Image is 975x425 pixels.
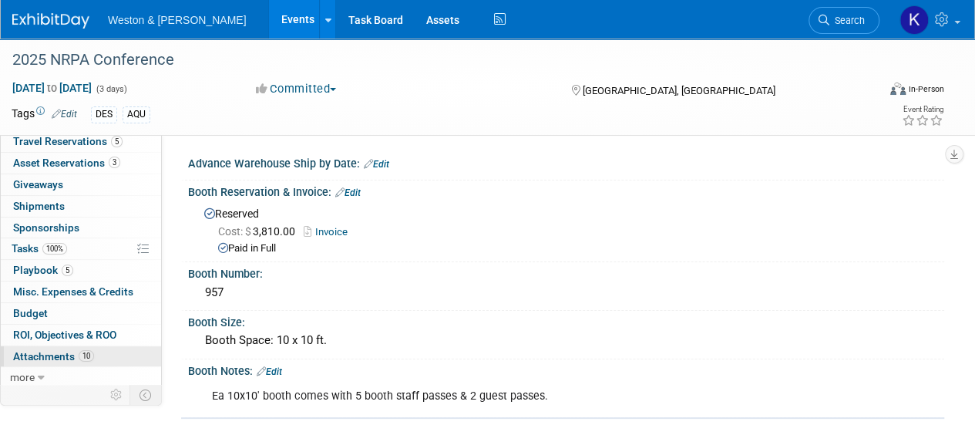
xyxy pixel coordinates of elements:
[13,178,63,191] span: Giveaways
[188,180,944,201] div: Booth Reservation & Invoice:
[13,135,123,147] span: Travel Reservations
[201,381,795,412] div: Ea 10x10' booth comes with 5 booth staff passes & 2 guest passes.
[582,85,775,96] span: [GEOGRAPHIC_DATA], [GEOGRAPHIC_DATA]
[1,196,161,217] a: Shipments
[1,346,161,367] a: Attachments10
[13,329,116,341] span: ROI, Objectives & ROO
[52,109,77,120] a: Edit
[200,281,933,305] div: 957
[1,325,161,346] a: ROI, Objectives & ROO
[200,329,933,352] div: Booth Space: 10 x 10 ft.
[12,106,77,123] td: Tags
[1,367,161,388] a: more
[1,153,161,174] a: Asset Reservations3
[1,260,161,281] a: Playbook5
[335,187,361,198] a: Edit
[79,350,94,362] span: 10
[13,285,133,298] span: Misc. Expenses & Credits
[1,131,161,152] a: Travel Reservations5
[13,350,94,363] span: Attachments
[108,14,246,26] span: Weston & [PERSON_NAME]
[45,82,59,94] span: to
[8,6,671,21] body: Rich Text Area. Press ALT-0 for help.
[257,366,282,377] a: Edit
[111,136,123,147] span: 5
[218,225,301,238] span: 3,810.00
[1,218,161,238] a: Sponsorships
[188,152,944,172] div: Advance Warehouse Ship by Date:
[1,174,161,195] a: Giveaways
[829,15,865,26] span: Search
[218,225,253,238] span: Cost: $
[12,13,89,29] img: ExhibitDay
[218,241,933,256] div: Paid in Full
[188,359,944,379] div: Booth Notes:
[250,81,342,97] button: Committed
[95,84,127,94] span: (3 days)
[188,262,944,282] div: Booth Number:
[62,265,73,276] span: 5
[364,159,389,170] a: Edit
[908,83,944,95] div: In-Person
[1,282,161,302] a: Misc. Expenses & Credits
[109,157,120,168] span: 3
[1,238,161,259] a: Tasks100%
[304,226,355,238] a: Invoice
[808,80,944,103] div: Event Format
[13,200,65,212] span: Shipments
[103,385,130,405] td: Personalize Event Tab Strip
[13,307,48,319] span: Budget
[899,5,929,35] img: Kimberly Plourde
[12,242,67,255] span: Tasks
[123,106,150,123] div: AQU
[13,221,79,234] span: Sponsorships
[12,81,92,95] span: [DATE] [DATE]
[902,106,943,113] div: Event Rating
[10,371,35,383] span: more
[13,157,120,169] span: Asset Reservations
[809,7,879,34] a: Search
[7,46,865,74] div: 2025 NRPA Conference
[1,303,161,324] a: Budget
[130,385,162,405] td: Toggle Event Tabs
[91,106,117,123] div: DES
[890,83,906,95] img: Format-Inperson.png
[42,243,67,255] span: 100%
[13,264,73,276] span: Playbook
[188,311,944,330] div: Booth Size:
[200,202,933,256] div: Reserved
